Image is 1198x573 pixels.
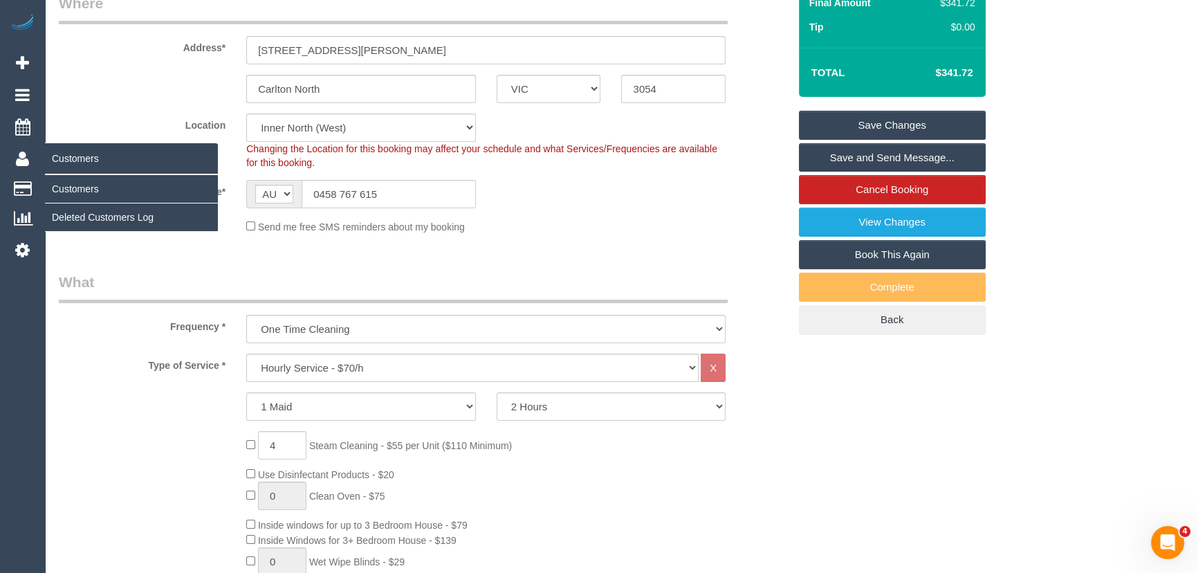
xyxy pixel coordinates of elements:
[48,113,236,132] label: Location
[59,272,728,303] legend: What
[799,111,986,140] a: Save Changes
[1151,526,1184,559] iframe: Intercom live chat
[48,36,236,55] label: Address*
[48,315,236,334] label: Frequency *
[48,354,236,372] label: Type of Service *
[799,175,986,204] a: Cancel Booking
[309,491,385,502] span: Clean Oven - $75
[258,469,394,480] span: Use Disinfectant Products - $20
[934,20,975,34] div: $0.00
[258,221,465,233] span: Send me free SMS reminders about my booking
[799,240,986,269] a: Book This Again
[302,180,476,208] input: Phone*
[258,535,457,546] span: Inside Windows for 3+ Bedroom House - $139
[309,440,512,451] span: Steam Cleaning - $55 per Unit ($110 Minimum)
[1179,526,1190,537] span: 4
[799,305,986,334] a: Back
[809,20,824,34] label: Tip
[45,143,218,174] span: Customers
[45,175,218,203] a: Customers
[246,75,476,103] input: Suburb*
[799,208,986,237] a: View Changes
[45,174,218,232] ul: Customers
[246,143,717,168] span: Changing the Location for this booking may affect your schedule and what Services/Frequencies are...
[309,556,405,567] span: Wet Wipe Blinds - $29
[621,75,726,103] input: Post Code*
[799,143,986,172] a: Save and Send Message...
[8,14,36,33] img: Automaid Logo
[811,66,845,78] strong: Total
[45,203,218,231] a: Deleted Customers Log
[894,67,973,79] h4: $341.72
[258,520,468,531] span: Inside windows for up to 3 Bedroom House - $79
